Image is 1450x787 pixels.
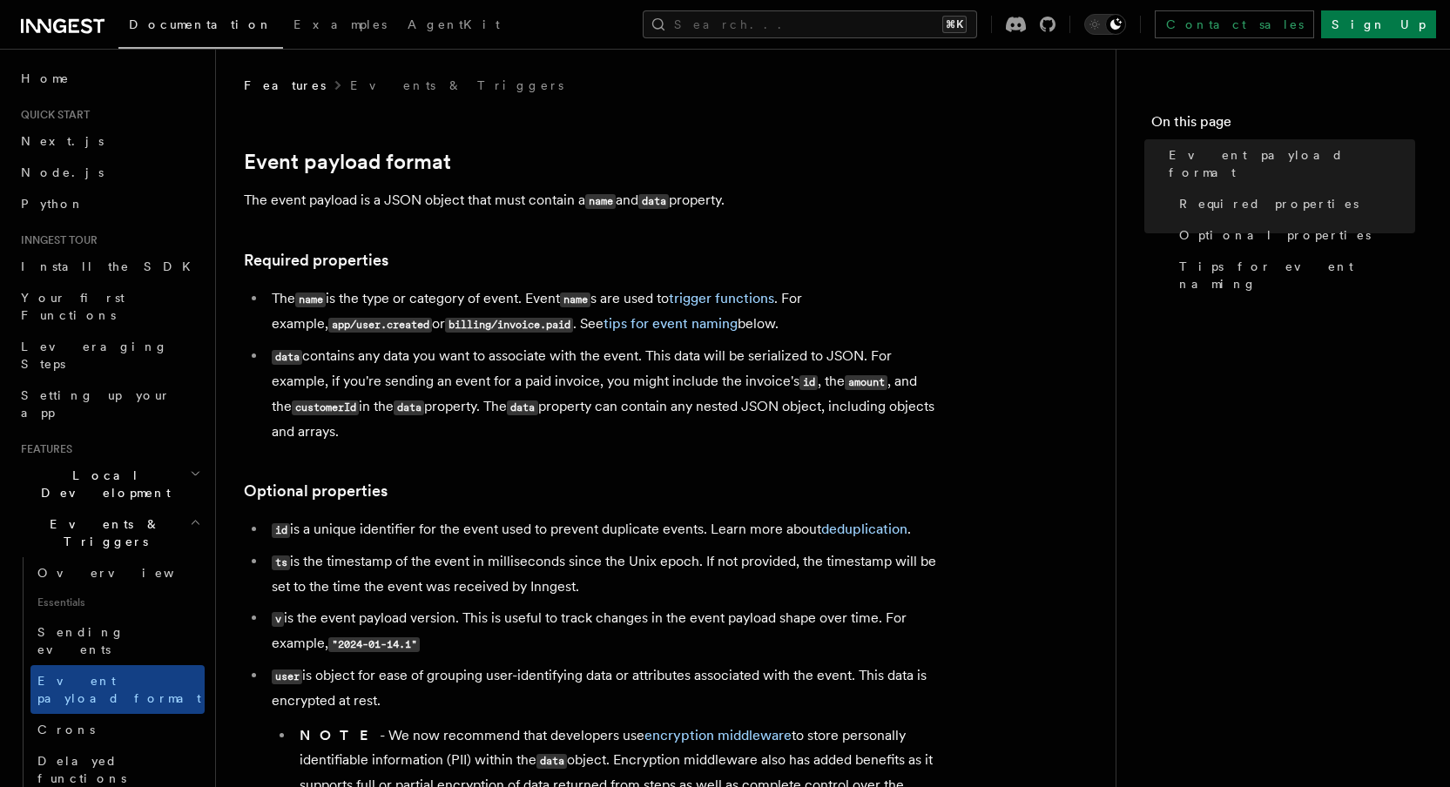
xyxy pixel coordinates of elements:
span: Delayed functions [37,754,126,785]
a: Events & Triggers [350,77,563,94]
a: Node.js [14,157,205,188]
a: Install the SDK [14,251,205,282]
code: id [272,523,290,538]
span: Sending events [37,625,125,656]
a: Setting up your app [14,380,205,428]
span: Features [14,442,72,456]
a: Event payload format [30,665,205,714]
li: is the timestamp of the event in milliseconds since the Unix epoch. If not provided, the timestam... [266,549,941,599]
button: Toggle dark mode [1084,14,1126,35]
a: Leveraging Steps [14,331,205,380]
span: Inngest tour [14,233,98,247]
span: Features [244,77,326,94]
span: Install the SDK [21,259,201,273]
code: data [638,194,669,209]
code: customerId [292,400,359,415]
a: Examples [283,5,397,47]
a: Python [14,188,205,219]
li: The is the type or category of event. Event s are used to . For example, or . See below. [266,286,941,337]
code: name [295,293,326,307]
a: deduplication [821,521,907,537]
button: Search...⌘K [643,10,977,38]
span: Essentials [30,589,205,616]
button: Events & Triggers [14,508,205,557]
a: Event payload format [1162,139,1415,188]
code: user [272,669,302,684]
code: "2024-01-14.1" [328,637,420,652]
span: Events & Triggers [14,515,190,550]
button: Local Development [14,460,205,508]
span: Examples [293,17,387,31]
span: Optional properties [1179,226,1371,244]
span: Event payload format [1169,146,1415,181]
code: billing/invoice.paid [445,318,573,333]
code: data [536,754,567,769]
a: Home [14,63,205,94]
a: Crons [30,714,205,745]
li: is the event payload version. This is useful to track changes in the event payload shape over tim... [266,606,941,656]
span: Required properties [1179,195,1359,212]
code: amount [845,375,887,390]
span: Setting up your app [21,388,171,420]
a: Contact sales [1155,10,1314,38]
strong: NOTE [300,727,380,743]
code: data [272,350,302,365]
span: Node.js [21,165,104,179]
span: Quick start [14,108,90,122]
a: Optional properties [1172,219,1415,251]
span: Crons [37,723,95,737]
span: Overview [37,566,217,580]
li: contains any data you want to associate with the event. This data will be serialized to JSON. For... [266,344,941,444]
span: Documentation [129,17,273,31]
span: Next.js [21,134,104,148]
a: Required properties [1172,188,1415,219]
span: Leveraging Steps [21,340,168,371]
code: data [394,400,424,415]
code: v [272,612,284,627]
span: Python [21,197,84,211]
a: Event payload format [244,150,451,174]
a: Your first Functions [14,282,205,331]
code: name [560,293,590,307]
a: Documentation [118,5,283,49]
span: Tips for event naming [1179,258,1415,293]
span: AgentKit [408,17,500,31]
kbd: ⌘K [942,16,967,33]
a: encryption middleware [644,727,792,743]
a: trigger functions [669,290,774,306]
span: Your first Functions [21,291,125,322]
a: Sending events [30,616,205,665]
code: name [585,194,616,209]
a: Tips for event naming [1172,251,1415,299]
a: AgentKit [397,5,510,47]
a: Overview [30,557,205,589]
span: Local Development [14,467,190,501]
a: Sign Up [1321,10,1436,38]
span: Event payload format [37,674,201,705]
a: tips for event naming [604,315,738,332]
p: The event payload is a JSON object that must contain a and property. [244,188,941,213]
a: Next.js [14,125,205,157]
a: Required properties [244,248,388,272]
code: id [799,375,818,390]
code: app/user.created [328,318,432,333]
code: data [507,400,537,415]
h4: On this page [1151,111,1415,139]
li: is a unique identifier for the event used to prevent duplicate events. Learn more about . [266,517,941,542]
a: Optional properties [244,479,388,503]
span: Home [21,70,70,87]
code: ts [272,555,290,570]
